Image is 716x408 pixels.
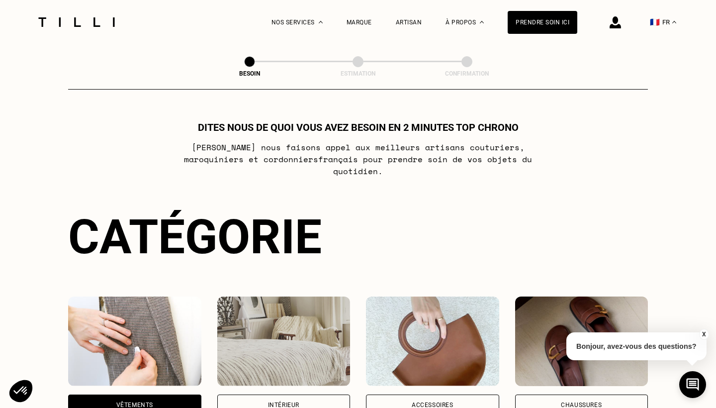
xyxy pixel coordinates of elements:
[480,21,484,23] img: Menu déroulant à propos
[68,297,201,386] img: Vêtements
[508,11,577,34] a: Prendre soin ici
[200,70,299,77] div: Besoin
[319,21,323,23] img: Menu déroulant
[396,19,422,26] a: Artisan
[35,17,118,27] img: Logo du service de couturière Tilli
[268,402,299,408] div: Intérieur
[198,121,519,133] h1: Dites nous de quoi vous avez besoin en 2 minutes top chrono
[561,402,602,408] div: Chaussures
[68,209,648,265] div: Catégorie
[672,21,676,23] img: menu déroulant
[366,297,499,386] img: Accessoires
[610,16,621,28] img: icône connexion
[417,70,517,77] div: Confirmation
[650,17,660,27] span: 🇫🇷
[308,70,408,77] div: Estimation
[699,329,709,340] button: X
[116,402,153,408] div: Vêtements
[217,297,351,386] img: Intérieur
[412,402,453,408] div: Accessoires
[515,297,648,386] img: Chaussures
[566,332,707,360] p: Bonjour, avez-vous des questions?
[161,141,555,177] p: [PERSON_NAME] nous faisons appel aux meilleurs artisans couturiers , maroquiniers et cordonniers ...
[347,19,372,26] a: Marque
